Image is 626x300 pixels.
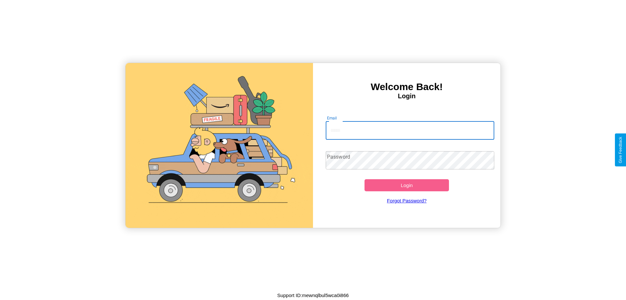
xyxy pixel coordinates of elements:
div: Give Feedback [618,137,623,163]
h3: Welcome Back! [313,81,500,92]
img: gif [126,63,313,228]
p: Support ID: mewnqlbul5wca0i866 [277,291,349,300]
h4: Login [313,92,500,100]
label: Email [327,115,337,121]
a: Forgot Password? [322,191,491,210]
button: Login [365,179,449,191]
